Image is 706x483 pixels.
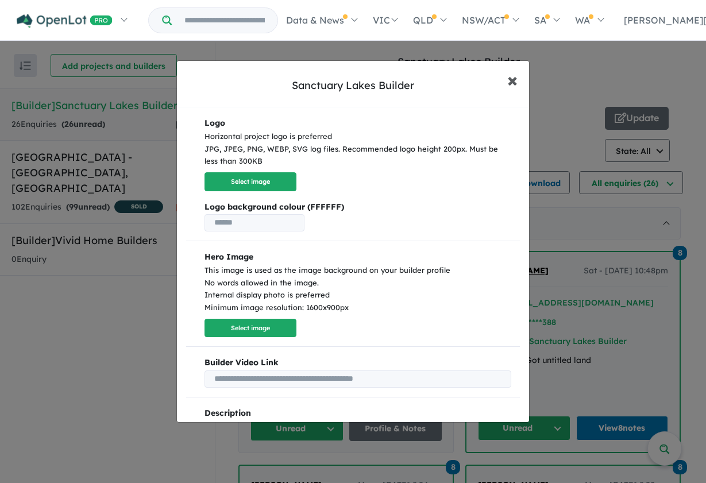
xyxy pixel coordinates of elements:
[17,14,113,28] img: Openlot PRO Logo White
[205,407,511,420] p: Description
[205,319,296,338] button: Select image
[205,130,511,168] div: Horizontal project logo is preferred JPG, JPEG, PNG, WEBP, SVG log files. Recommended logo height...
[205,252,253,262] b: Hero Image
[292,78,414,93] div: Sanctuary Lakes Builder
[205,264,511,314] div: This image is used as the image background on your builder profile No words allowed in the image....
[205,200,511,214] b: Logo background colour (FFFFFF)
[205,172,296,191] button: Select image
[174,8,275,33] input: Try estate name, suburb, builder or developer
[205,118,225,128] b: Logo
[507,67,518,92] span: ×
[205,356,511,370] b: Builder Video Link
